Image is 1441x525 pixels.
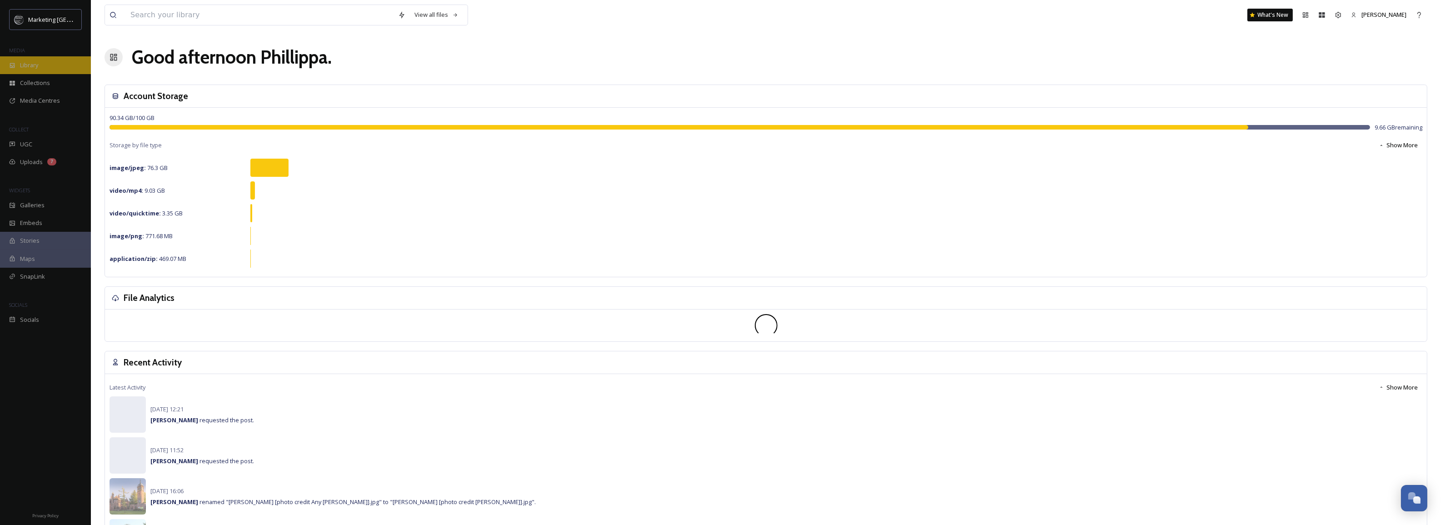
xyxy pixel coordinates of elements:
[20,140,32,149] span: UGC
[1374,136,1422,154] button: Show More
[124,356,182,369] h3: Recent Activity
[1346,6,1411,24] a: [PERSON_NAME]
[150,416,198,424] strong: [PERSON_NAME]
[110,478,146,515] img: Walton%2520Hall%2520%255Bphoto%2520credit%2520Any%2520Gilbert%255D.jpg
[1247,9,1293,21] a: What's New
[150,498,536,506] span: renamed "[PERSON_NAME] [photo credit Any [PERSON_NAME]].jpg" to "[PERSON_NAME] [photo credit [PER...
[20,315,39,324] span: Socials
[150,487,184,495] span: [DATE] 16:06
[126,5,394,25] input: Search your library
[124,291,175,305] h3: File Analytics
[47,158,56,165] div: 7
[110,232,144,240] strong: image/png :
[1375,123,1422,132] span: 9.66 GB remaining
[150,405,184,413] span: [DATE] 12:21
[1401,485,1427,511] button: Open Chat
[110,186,165,195] span: 9.03 GB
[110,141,162,150] span: Storage by file type
[20,272,45,281] span: SnapLink
[132,44,332,71] h1: Good afternoon Phillippa .
[20,61,38,70] span: Library
[124,90,188,103] h3: Account Storage
[1374,379,1422,396] button: Show More
[9,187,30,194] span: WIDGETS
[1361,10,1406,19] span: [PERSON_NAME]
[110,164,146,172] strong: image/jpeg :
[20,79,50,87] span: Collections
[110,232,173,240] span: 771.68 MB
[150,457,198,465] strong: [PERSON_NAME]
[410,6,463,24] a: View all files
[150,446,184,454] span: [DATE] 11:52
[20,158,43,166] span: Uploads
[15,15,24,24] img: MC-Logo-01.svg
[20,255,35,263] span: Maps
[110,209,161,217] strong: video/quicktime :
[9,126,29,133] span: COLLECT
[110,186,143,195] strong: video/mp4 :
[110,164,168,172] span: 76.3 GB
[110,255,186,263] span: 469.07 MB
[110,255,158,263] strong: application/zip :
[110,114,155,122] span: 90.34 GB / 100 GB
[150,498,198,506] strong: [PERSON_NAME]
[150,457,254,465] span: requested the post.
[110,209,183,217] span: 3.35 GB
[9,47,25,54] span: MEDIA
[110,383,145,392] span: Latest Activity
[9,301,27,308] span: SOCIALS
[32,513,59,519] span: Privacy Policy
[32,510,59,520] a: Privacy Policy
[20,219,42,227] span: Embeds
[20,236,40,245] span: Stories
[28,15,115,24] span: Marketing [GEOGRAPHIC_DATA]
[20,201,45,210] span: Galleries
[150,416,254,424] span: requested the post.
[20,96,60,105] span: Media Centres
